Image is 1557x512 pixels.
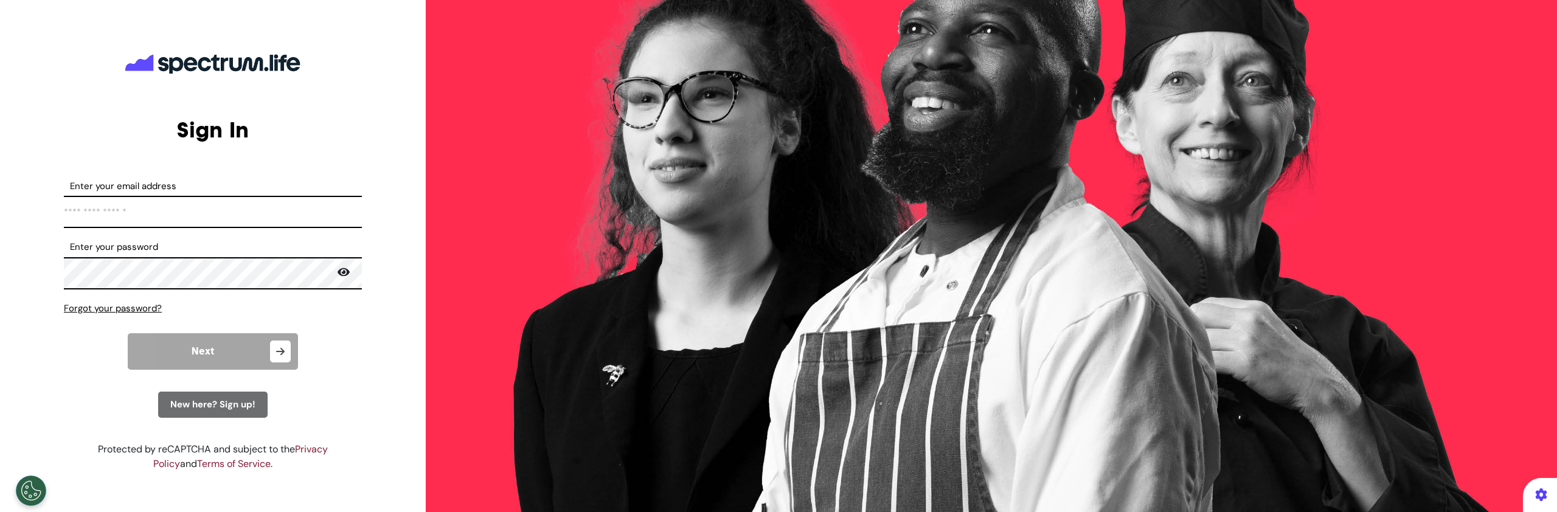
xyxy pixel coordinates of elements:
label: Enter your email address [64,179,362,193]
span: New here? Sign up! [170,398,255,410]
a: Privacy Policy [153,443,328,470]
label: Enter your password [64,240,362,254]
span: Forgot your password? [64,302,162,314]
h2: Sign In [64,117,362,143]
img: company logo [122,44,304,83]
div: Protected by reCAPTCHA and subject to the and . [64,442,362,471]
span: Next [192,347,214,356]
button: Next [128,333,298,370]
a: Terms of Service [197,457,271,470]
button: Open Preferences [16,476,46,506]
